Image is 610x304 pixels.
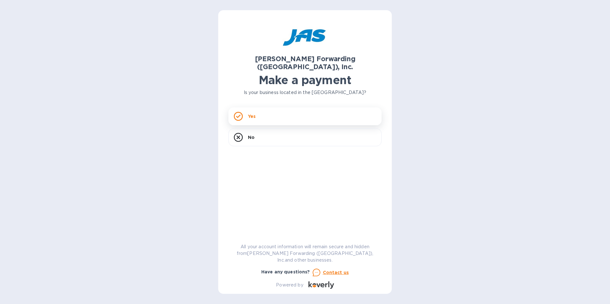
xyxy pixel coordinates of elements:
[228,89,382,96] p: Is your business located in the [GEOGRAPHIC_DATA]?
[248,113,256,119] p: Yes
[276,282,303,288] p: Powered by
[248,134,255,141] p: No
[228,73,382,87] h1: Make a payment
[255,55,355,71] b: [PERSON_NAME] Forwarding ([GEOGRAPHIC_DATA]), Inc.
[261,269,310,274] b: Have any questions?
[323,270,349,275] u: Contact us
[228,243,382,264] p: All your account information will remain secure and hidden from [PERSON_NAME] Forwarding ([GEOGRA...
